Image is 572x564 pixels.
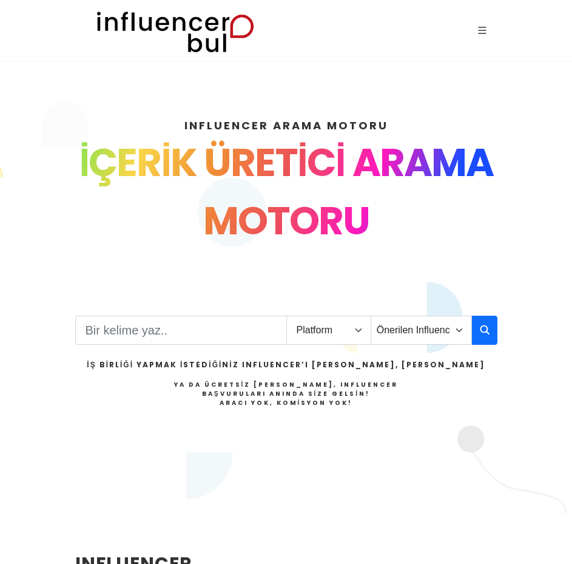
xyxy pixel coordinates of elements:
[75,316,287,345] input: Search
[87,359,485,370] h2: İş Birliği Yapmak İstediğiniz Influencer’ı [PERSON_NAME], [PERSON_NAME]
[75,117,497,134] h4: INFLUENCER ARAMA MOTORU
[87,380,485,407] h4: Ya da Ücretsiz [PERSON_NAME], Influencer Başvuruları Anında Size Gelsin!
[220,398,353,407] strong: Aracı Yok, Komisyon Yok!
[75,134,497,250] div: İÇERİK ÜRETİCİ ARAMA MOTORU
